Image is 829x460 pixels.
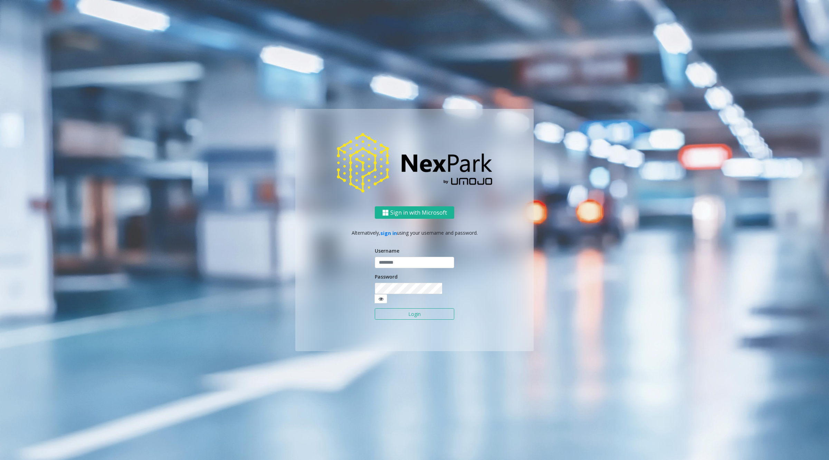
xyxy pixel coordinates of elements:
[375,206,454,219] button: Sign in with Microsoft
[375,308,454,320] button: Login
[375,273,398,280] label: Password
[302,229,527,237] p: Alternatively, using your username and password.
[375,247,399,254] label: Username
[380,230,397,236] a: sign in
